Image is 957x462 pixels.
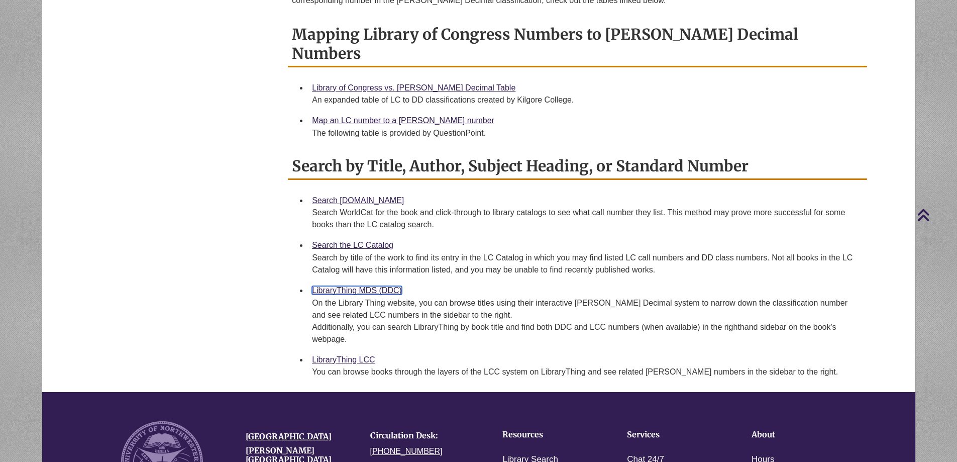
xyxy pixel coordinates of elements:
[917,208,954,222] a: Back to Top
[312,94,859,106] div: An expanded table of LC to DD classifications created by Kilgore College.
[312,196,404,205] a: Search [DOMAIN_NAME]
[370,431,480,440] h4: Circulation Desk:
[502,430,596,439] h4: Resources
[370,447,443,455] a: [PHONE_NUMBER]
[288,22,867,67] h2: Mapping Library of Congress Numbers to [PERSON_NAME] Decimal Numbers
[312,355,375,364] a: LibraryThing LCC
[752,430,845,439] h4: About
[312,286,402,295] a: LibraryThing MDS (DDC)
[312,116,494,125] a: Map an LC number to a [PERSON_NAME] number
[312,207,859,231] div: Search WorldCat for the book and click-through to library catalogs to see what call number they l...
[312,241,393,249] a: Search the LC Catalog
[288,153,867,180] h2: Search by Title, Author, Subject Heading, or Standard Number
[246,431,332,441] a: [GEOGRAPHIC_DATA]
[312,127,859,139] div: The following table is provided by QuestionPoint.
[312,366,859,378] div: You can browse books through the layers of the LCC system on LibraryThing and see related [PERSON...
[627,430,720,439] h4: Services
[312,297,859,345] div: On the Library Thing website, you can browse titles using their interactive [PERSON_NAME] Decimal...
[312,83,515,92] a: Library of Congress vs. [PERSON_NAME] Decimal Table
[312,252,859,276] div: Search by title of the work to find its entry in the LC Catalog in which you may find listed LC c...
